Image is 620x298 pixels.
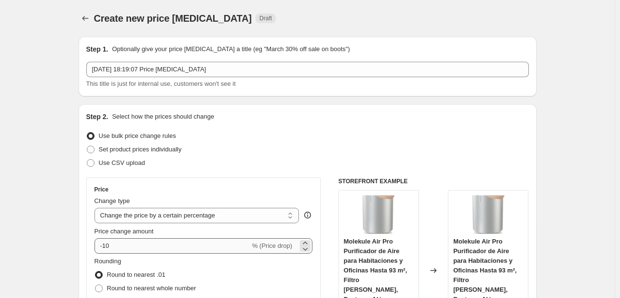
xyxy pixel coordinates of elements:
span: % (Price drop) [252,242,292,249]
h2: Step 1. [86,44,108,54]
img: 51vVrLolt9L._AC_SL1500_80x.jpg [359,195,398,234]
span: Round to nearest whole number [107,284,196,292]
button: Price change jobs [79,12,92,25]
span: Rounding [94,257,121,265]
span: Set product prices individually [99,146,182,153]
span: Price change amount [94,228,154,235]
input: -15 [94,238,250,254]
span: Draft [259,14,272,22]
span: Change type [94,197,130,204]
h3: Price [94,186,108,193]
p: Select how the prices should change [112,112,214,122]
span: This title is just for internal use, customers won't see it [86,80,236,87]
span: Use bulk price change rules [99,132,176,139]
p: Optionally give your price [MEDICAL_DATA] a title (eg "March 30% off sale on boots") [112,44,350,54]
input: 30% off holiday sale [86,62,529,77]
span: Round to nearest .01 [107,271,165,278]
span: Use CSV upload [99,159,145,166]
img: 51vVrLolt9L._AC_SL1500_80x.jpg [469,195,508,234]
span: Create new price [MEDICAL_DATA] [94,13,252,24]
div: help [303,210,312,220]
h2: Step 2. [86,112,108,122]
h6: STOREFRONT EXAMPLE [338,177,529,185]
